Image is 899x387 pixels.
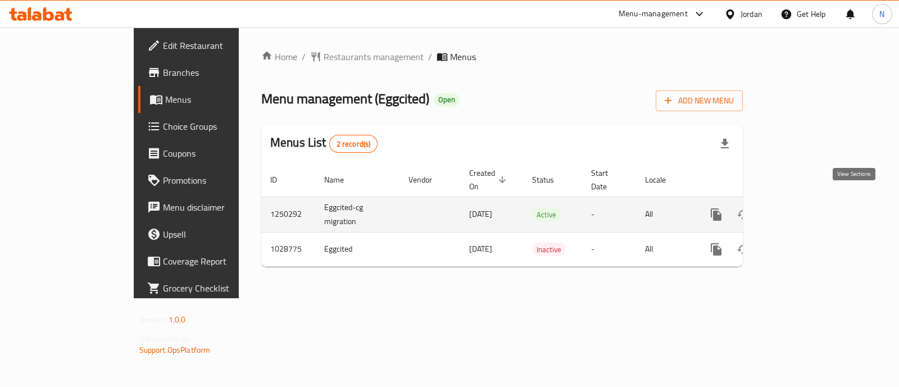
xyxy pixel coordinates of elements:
span: 1.0.0 [169,312,186,327]
span: Created On [469,166,510,193]
a: Edit Restaurant [138,32,284,59]
td: Eggcited [315,232,399,266]
span: [DATE] [469,207,492,221]
span: Start Date [591,166,623,193]
span: Name [324,173,358,186]
td: All [636,232,694,266]
div: Jordan [741,8,762,20]
a: Menus [138,86,284,113]
table: enhanced table [261,163,820,267]
a: Promotions [138,167,284,194]
div: Export file [711,130,738,157]
span: Coverage Report [163,254,275,268]
span: Coupons [163,147,275,160]
span: 2 record(s) [330,139,378,149]
span: Menus [165,93,275,106]
span: Add New Menu [665,94,734,108]
a: Branches [138,59,284,86]
a: Choice Groups [138,113,284,140]
button: more [703,201,730,228]
span: ID [270,173,292,186]
span: Get support on: [139,331,191,346]
li: / [428,50,432,63]
a: Coverage Report [138,248,284,275]
button: more [703,236,730,263]
td: 1250292 [261,197,315,232]
span: Choice Groups [163,120,275,133]
a: Restaurants management [310,50,424,63]
span: Upsell [163,227,275,241]
h2: Menus List [270,134,378,153]
span: Menu management ( Eggcited ) [261,86,429,111]
a: Coupons [138,140,284,167]
span: Status [532,173,569,186]
span: Restaurants management [324,50,424,63]
span: Active [532,208,561,221]
span: Locale [645,173,680,186]
span: Inactive [532,243,566,256]
td: All [636,197,694,232]
nav: breadcrumb [261,50,743,63]
span: Open [434,95,460,104]
span: N [879,8,884,20]
td: Eggcited-cg migration [315,197,399,232]
div: Total records count [329,135,378,153]
span: Edit Restaurant [163,39,275,52]
button: Change Status [730,236,757,263]
span: Menu disclaimer [163,201,275,214]
span: Branches [163,66,275,79]
span: Version: [139,312,167,327]
span: Promotions [163,174,275,187]
td: - [582,197,636,232]
div: Menu-management [619,7,688,21]
span: Vendor [408,173,447,186]
button: Add New Menu [656,90,743,111]
li: / [302,50,306,63]
span: Menus [450,50,476,63]
a: Menu disclaimer [138,194,284,221]
a: Grocery Checklist [138,275,284,302]
span: Grocery Checklist [163,281,275,295]
div: Open [434,93,460,107]
td: - [582,232,636,266]
span: [DATE] [469,242,492,256]
a: Upsell [138,221,284,248]
th: Actions [694,163,820,197]
td: 1028775 [261,232,315,266]
a: Support.OpsPlatform [139,343,211,357]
